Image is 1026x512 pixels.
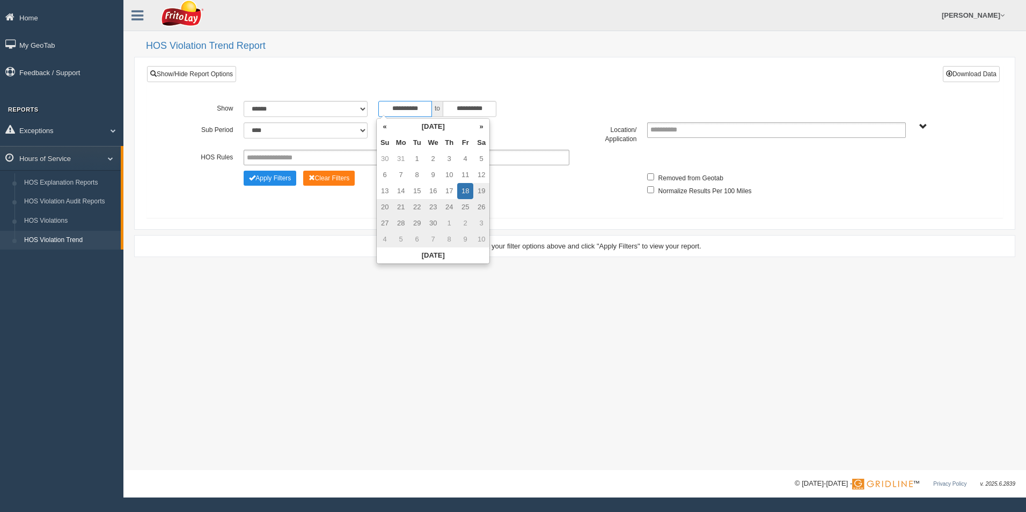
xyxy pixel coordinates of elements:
[473,199,489,215] td: 26
[244,171,296,186] button: Change Filter Options
[377,135,393,151] th: Su
[393,183,409,199] td: 14
[473,151,489,167] td: 5
[377,183,393,199] td: 13
[409,167,425,183] td: 8
[19,173,121,193] a: HOS Explanation Reports
[409,135,425,151] th: Tu
[409,215,425,231] td: 29
[171,101,238,114] label: Show
[144,241,1006,251] div: Please select your filter options above and click "Apply Filters" to view your report.
[425,151,441,167] td: 2
[19,192,121,211] a: HOS Violation Audit Reports
[425,167,441,183] td: 9
[852,479,913,489] img: Gridline
[473,135,489,151] th: Sa
[393,167,409,183] td: 7
[457,183,473,199] td: 18
[303,171,355,186] button: Change Filter Options
[457,215,473,231] td: 2
[425,215,441,231] td: 30
[473,119,489,135] th: »
[943,66,1000,82] button: Download Data
[425,135,441,151] th: We
[171,150,238,163] label: HOS Rules
[425,199,441,215] td: 23
[795,478,1015,489] div: © [DATE]-[DATE] - ™
[425,231,441,247] td: 7
[393,151,409,167] td: 31
[980,481,1015,487] span: v. 2025.6.2839
[473,183,489,199] td: 19
[377,199,393,215] td: 20
[409,151,425,167] td: 1
[441,167,457,183] td: 10
[658,184,752,196] label: Normalize Results Per 100 Miles
[393,199,409,215] td: 21
[658,171,723,184] label: Removed from Geotab
[432,101,443,117] span: to
[473,167,489,183] td: 12
[457,135,473,151] th: Fr
[473,215,489,231] td: 3
[473,231,489,247] td: 10
[409,199,425,215] td: 22
[147,66,236,82] a: Show/Hide Report Options
[441,151,457,167] td: 3
[393,135,409,151] th: Mo
[425,183,441,199] td: 16
[575,122,642,144] label: Location/ Application
[441,215,457,231] td: 1
[457,167,473,183] td: 11
[393,231,409,247] td: 5
[377,151,393,167] td: 30
[377,247,489,264] th: [DATE]
[377,119,393,135] th: «
[933,481,966,487] a: Privacy Policy
[409,231,425,247] td: 6
[441,135,457,151] th: Th
[393,215,409,231] td: 28
[457,151,473,167] td: 4
[457,231,473,247] td: 9
[19,231,121,250] a: HOS Violation Trend
[393,119,473,135] th: [DATE]
[377,231,393,247] td: 4
[409,183,425,199] td: 15
[377,167,393,183] td: 6
[441,183,457,199] td: 17
[441,199,457,215] td: 24
[377,215,393,231] td: 27
[146,41,1015,52] h2: HOS Violation Trend Report
[171,122,238,135] label: Sub Period
[19,211,121,231] a: HOS Violations
[457,199,473,215] td: 25
[441,231,457,247] td: 8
